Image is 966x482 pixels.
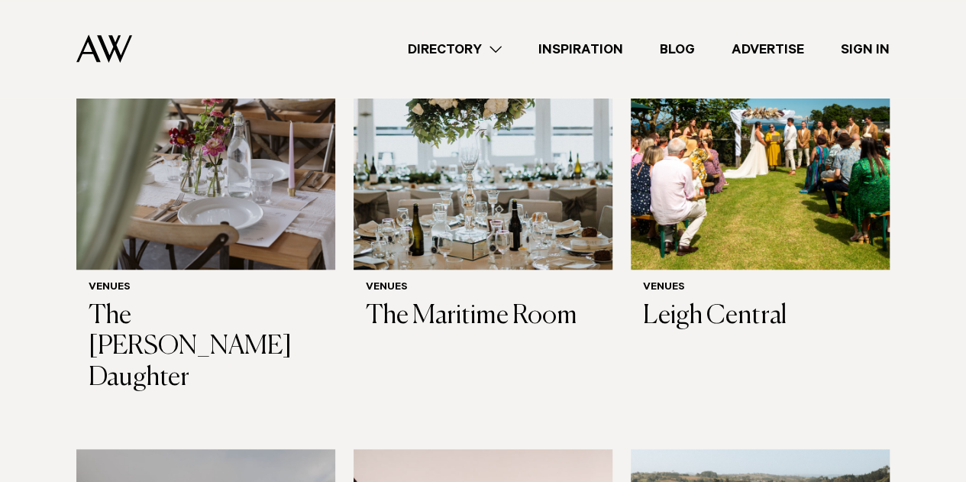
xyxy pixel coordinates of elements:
[643,282,877,295] h6: Venues
[89,301,323,394] h3: The [PERSON_NAME] Daughter
[89,282,323,295] h6: Venues
[366,282,600,295] h6: Venues
[713,39,822,60] a: Advertise
[641,39,713,60] a: Blog
[366,301,600,332] h3: The Maritime Room
[76,34,132,63] img: Auckland Weddings Logo
[389,39,520,60] a: Directory
[520,39,641,60] a: Inspiration
[822,39,908,60] a: Sign In
[643,301,877,332] h3: Leigh Central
